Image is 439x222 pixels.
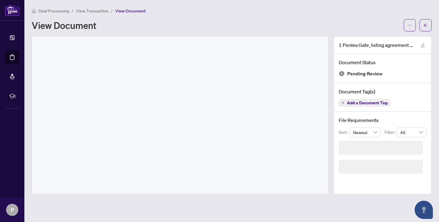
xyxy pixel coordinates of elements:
[421,43,425,47] span: edit
[38,8,69,14] span: Deal Processing
[347,70,383,78] span: Pending Review
[423,23,428,27] span: arrow-left
[408,23,412,27] span: ellipsis
[353,128,377,137] span: Newest
[339,59,427,66] h4: Document Status
[339,99,390,106] button: Add a Document Tag
[400,128,423,137] span: All
[347,101,387,105] span: Add a Document Tag
[415,201,433,219] button: Open asap
[32,9,36,13] span: home
[32,20,96,30] h1: View Document
[339,71,345,77] img: Document Status
[339,129,349,136] p: Sort:
[115,8,146,14] span: View Document
[11,206,14,214] span: P
[5,5,20,16] img: logo
[76,8,109,14] span: View Transaction
[111,7,113,14] li: /
[384,129,397,136] p: Filter:
[339,88,427,95] h4: Document Tag(s)
[341,101,344,104] span: plus
[339,41,415,49] span: 1 Penlea Gate_listing agreement and reco info guide.pdf
[72,7,73,14] li: /
[339,116,427,124] h4: File Requirements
